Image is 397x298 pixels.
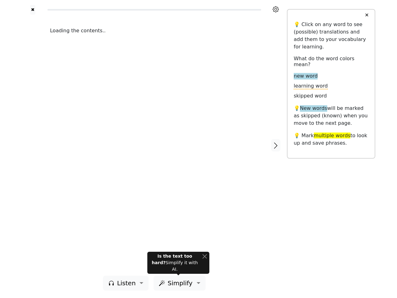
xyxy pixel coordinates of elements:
[294,132,368,147] p: 💡 Mark to look up and save phrases.
[117,278,136,288] span: Listen
[103,276,149,291] button: Listen
[167,278,192,288] span: Simplify
[294,105,368,127] p: 💡 will be marked as skipped (known) when you move to the next page.
[314,133,350,138] span: multiple words
[294,21,368,51] p: 💡 Click on any word to see (possible) translations and add them to your vocabulary for learning.
[202,253,207,260] button: Close
[361,10,372,21] button: ✕
[152,254,192,265] strong: Is the text too hard?
[50,27,259,34] div: Loading the contents..
[294,83,328,89] span: learning word
[154,276,205,291] button: Simplify
[30,5,35,15] button: ✖
[294,73,318,79] span: new word
[150,253,200,273] div: Simplify it with AI.
[294,56,368,67] h6: What do the word colors mean?
[294,93,327,99] span: skipped word
[300,105,327,112] span: New words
